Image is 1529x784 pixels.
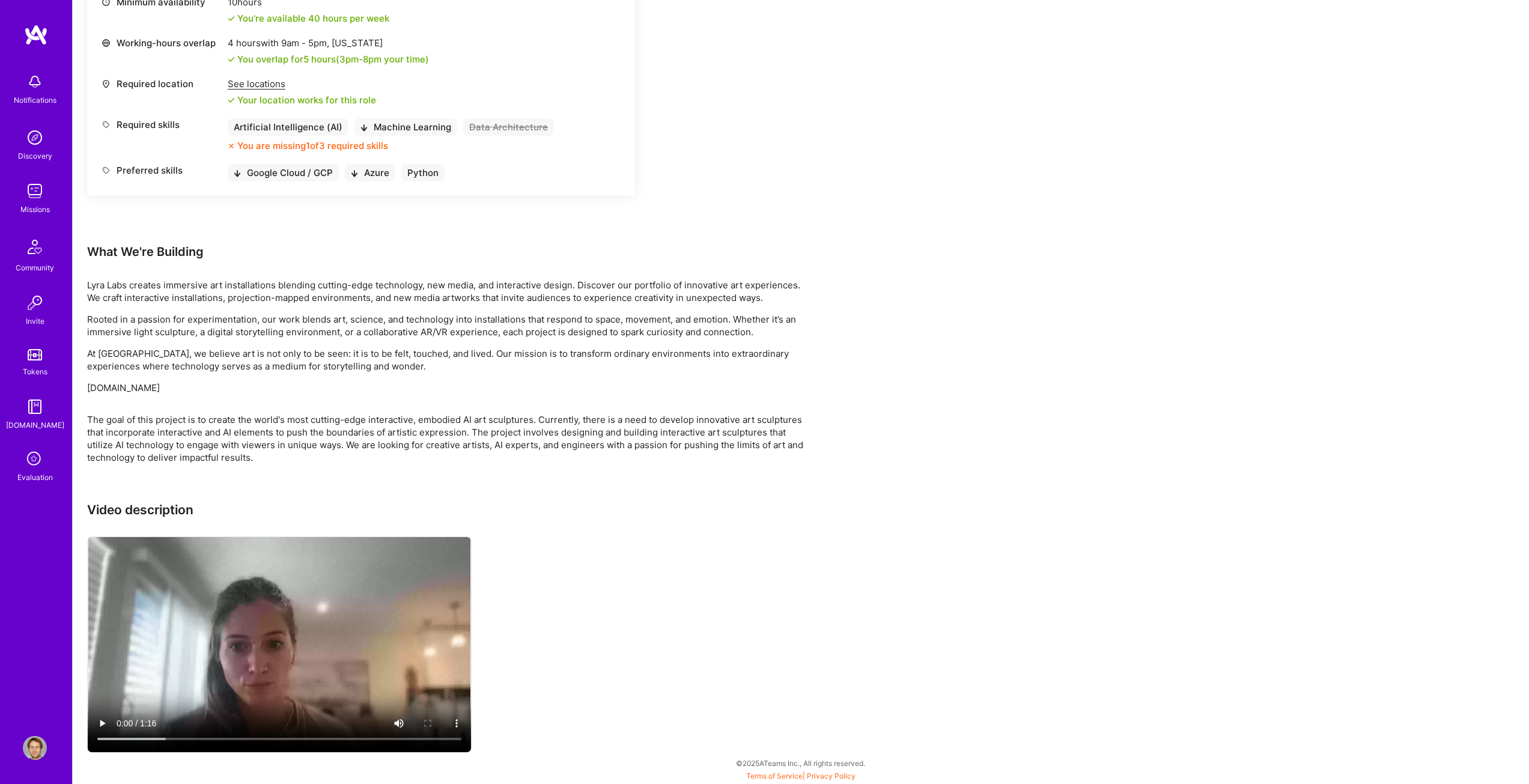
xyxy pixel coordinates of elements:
div: Azure [345,164,395,181]
a: Privacy Policy [807,771,856,780]
a: User Avatar [20,736,50,760]
p: [DOMAIN_NAME] [87,381,808,394]
div: Invite [26,315,44,327]
span: | [746,771,856,780]
i: icon Check [228,56,235,63]
h3: Video description [87,502,808,517]
p: Rooted in a passion for experimentation, our work blends art, science, and technology into instal... [87,313,808,338]
img: teamwork [23,179,47,203]
img: logo [24,24,48,46]
p: Lyra Labs creates immersive art installations blending cutting-edge technology, new media, and in... [87,279,808,304]
div: See locations [228,77,376,90]
span: 9am - 5pm , [279,37,332,49]
div: You are missing 1 of 3 required skills [237,139,388,152]
div: Notifications [14,94,56,106]
i: icon Check [228,15,235,22]
div: 4 hours with [US_STATE] [228,37,429,49]
a: Terms of Service [746,771,803,780]
div: Tokens [23,365,47,378]
i: icon Check [228,97,235,104]
div: The goal of this project is to create the world's most cutting-edge interactive, embodied AI art ... [87,413,808,464]
i: icon BlackArrowDown [351,170,358,177]
img: discovery [23,126,47,150]
img: Community [20,232,49,261]
i: icon World [102,38,111,47]
div: Machine Learning [354,118,457,136]
div: Your location works for this role [228,94,376,106]
i: icon BlackArrowDown [360,124,368,132]
i: icon Tag [102,120,111,129]
div: [DOMAIN_NAME] [6,419,64,431]
div: Discovery [18,150,52,162]
div: Artificial Intelligence (AI) [228,118,348,136]
i: icon Location [102,79,111,88]
div: Missions [20,203,50,216]
i: icon CloseOrange [228,142,235,150]
div: Required location [102,77,222,90]
div: © 2025 ATeams Inc., All rights reserved. [72,748,1529,778]
div: Required skills [102,118,222,131]
div: What We're Building [87,244,808,260]
img: Invite [23,291,47,315]
div: Evaluation [17,471,53,484]
img: tokens [28,349,42,360]
div: Google Cloud / GCP [228,164,339,181]
div: Community [16,261,54,274]
img: User Avatar [23,736,47,760]
i: icon BlackArrowDown [234,170,241,177]
div: Preferred skills [102,164,222,177]
div: You overlap for 5 hours ( your time) [237,53,429,65]
div: Working-hours overlap [102,37,222,49]
div: Data Architecture [463,118,554,136]
p: At [GEOGRAPHIC_DATA], we believe art is not only to be seen: it is to be felt, touched, and lived... [87,347,808,372]
div: Python [401,164,445,181]
div: You're available 40 hours per week [228,12,389,25]
span: 3pm - 8pm [339,53,381,65]
img: guide book [23,395,47,419]
img: bell [23,70,47,94]
i: icon SelectionTeam [23,448,46,471]
i: icon Tag [102,166,111,175]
